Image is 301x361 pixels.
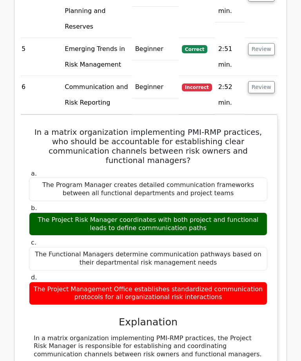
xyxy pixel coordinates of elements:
button: Review [248,43,275,55]
td: Communication and Risk Reporting [62,76,132,114]
span: b. [31,204,37,212]
span: Incorrect [182,83,212,91]
td: 5 [18,38,62,76]
h3: Explanation [34,316,263,328]
span: Correct [182,45,207,53]
span: a. [31,170,37,177]
div: The Program Manager creates detailed communication frameworks between all functional departments ... [29,178,267,201]
button: Review [248,81,275,93]
span: d. [31,274,37,281]
h5: In a matrix organization implementing PMI-RMP practices, who should be accountable for establishi... [28,127,268,165]
div: The Project Risk Manager coordinates with both project and functional leads to define communicati... [29,212,267,236]
td: 2:51 min. [215,38,245,76]
td: Beginner [132,76,179,98]
span: c. [31,239,36,246]
td: Emerging Trends in Risk Management [62,38,132,76]
td: 2:52 min. [215,76,245,114]
td: Beginner [132,38,179,60]
div: The Functional Managers determine communication pathways based on their departmental risk managem... [29,247,267,270]
td: 6 [18,76,62,114]
div: The Project Management Office establishes standardized communication protocols for all organizati... [29,282,267,305]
